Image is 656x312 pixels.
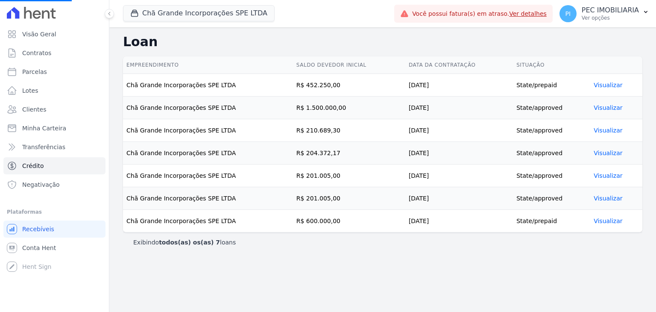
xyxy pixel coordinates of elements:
td: R$ 452.250,00 [293,74,405,97]
a: Visualizar [594,150,622,156]
td: Chã Grande Incorporações SPE LTDA [123,74,293,97]
a: Visualizar [594,195,622,202]
td: State/approved [513,142,590,165]
button: PI PEC IMOBILIARIA Ver opções [553,2,656,26]
td: R$ 1.500.000,00 [293,97,405,119]
td: Chã Grande Incorporações SPE LTDA [123,97,293,119]
p: Ver opções [582,15,639,21]
td: Chã Grande Incorporações SPE LTDA [123,142,293,165]
td: Chã Grande Incorporações SPE LTDA [123,187,293,210]
a: Clientes [3,101,105,118]
span: Minha Carteira [22,124,66,132]
a: Visualizar [594,172,622,179]
span: Crédito [22,162,44,170]
td: R$ 600.000,00 [293,210,405,233]
a: Contratos [3,44,105,62]
a: Visualizar [594,104,622,111]
b: todos(as) os(as) 7 [159,239,220,246]
a: Conta Hent [3,239,105,256]
span: Lotes [22,86,38,95]
a: Minha Carteira [3,120,105,137]
td: [DATE] [405,210,513,233]
a: Visualizar [594,218,622,224]
td: R$ 201.005,00 [293,165,405,187]
th: Situação [513,56,590,74]
button: Chã Grande Incorporações SPE LTDA [123,5,275,21]
a: Transferências [3,138,105,156]
td: Chã Grande Incorporações SPE LTDA [123,119,293,142]
td: R$ 204.372,17 [293,142,405,165]
a: Recebíveis [3,221,105,238]
a: Visualizar [594,127,622,134]
td: Chã Grande Incorporações SPE LTDA [123,165,293,187]
a: Parcelas [3,63,105,80]
span: Visão Geral [22,30,56,38]
td: [DATE] [405,165,513,187]
td: State/prepaid [513,74,590,97]
span: Clientes [22,105,46,114]
td: State/prepaid [513,210,590,233]
td: State/approved [513,97,590,119]
span: Contratos [22,49,51,57]
span: Recebíveis [22,225,54,233]
th: Empreendimento [123,56,293,74]
h2: Loan [123,34,642,50]
td: [DATE] [405,119,513,142]
span: PI [565,11,571,17]
td: [DATE] [405,97,513,119]
td: R$ 201.005,00 [293,187,405,210]
td: State/approved [513,119,590,142]
td: Chã Grande Incorporações SPE LTDA [123,210,293,233]
span: Negativação [22,180,60,189]
th: Saldo devedor inicial [293,56,405,74]
span: Parcelas [22,68,47,76]
a: Crédito [3,157,105,174]
td: [DATE] [405,142,513,165]
td: State/approved [513,165,590,187]
td: [DATE] [405,187,513,210]
span: Você possui fatura(s) em atraso. [412,9,547,18]
span: Transferências [22,143,65,151]
div: Plataformas [7,207,102,217]
a: Negativação [3,176,105,193]
td: State/approved [513,187,590,210]
p: PEC IMOBILIARIA [582,6,639,15]
a: Visualizar [594,82,622,88]
span: Conta Hent [22,244,56,252]
a: Lotes [3,82,105,99]
td: [DATE] [405,74,513,97]
th: Data da contratação [405,56,513,74]
p: Exibindo loans [133,238,236,247]
a: Visão Geral [3,26,105,43]
td: R$ 210.689,30 [293,119,405,142]
a: Ver detalhes [509,10,547,17]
